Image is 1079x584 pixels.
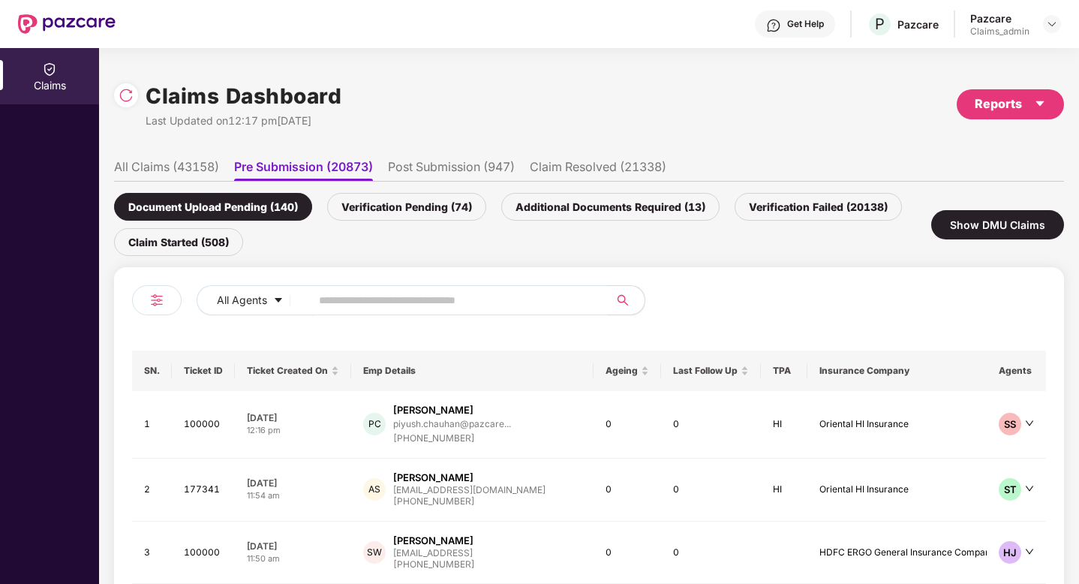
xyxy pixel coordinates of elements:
div: 11:50 am [247,552,339,565]
div: [EMAIL_ADDRESS] [393,548,475,558]
div: [PHONE_NUMBER] [393,432,511,446]
span: Ageing [606,365,638,377]
div: Document Upload Pending (140) [114,193,312,221]
td: 0 [594,459,661,522]
div: Claims_admin [970,26,1029,38]
li: All Claims (43158) [114,159,219,181]
li: Claim Resolved (21338) [530,159,666,181]
img: New Pazcare Logo [18,14,116,34]
div: Last Updated on 12:17 pm[DATE] [146,113,341,129]
div: [PERSON_NAME] [393,471,473,485]
div: Additional Documents Required (13) [501,193,720,221]
span: down [1025,547,1034,556]
td: HI [761,459,807,522]
div: [PHONE_NUMBER] [393,558,475,572]
span: down [1025,419,1034,428]
span: P [875,15,885,33]
span: All Agents [217,292,267,309]
div: Get Help [787,18,824,30]
span: down [1025,484,1034,493]
th: Ticket Created On [235,351,351,391]
div: Show DMU Claims [931,210,1064,239]
th: Emp Details [351,351,594,391]
th: Ticket ID [172,351,235,391]
td: 2 [132,459,172,522]
td: Oriental HI Insurance [807,459,1041,522]
div: SW [363,541,386,564]
div: Pazcare [970,11,1029,26]
td: 100000 [172,391,235,459]
div: Claim Started (508) [114,228,243,256]
li: Post Submission (947) [388,159,515,181]
div: Pazcare [897,17,939,32]
td: HI [761,391,807,459]
div: ST [999,478,1021,501]
img: svg+xml;base64,PHN2ZyBpZD0iQ2xhaW0iIHhtbG5zPSJodHRwOi8vd3d3LnczLm9yZy8yMDAwL3N2ZyIgd2lkdGg9IjIwIi... [42,62,57,77]
td: 1 [132,391,172,459]
div: [DATE] [247,411,339,424]
div: Reports [975,95,1046,113]
th: SN. [132,351,172,391]
th: TPA [761,351,807,391]
h1: Claims Dashboard [146,80,341,113]
li: Pre Submission (20873) [234,159,373,181]
td: 0 [594,391,661,459]
div: [DATE] [247,540,339,552]
span: caret-down [273,295,284,307]
span: caret-down [1034,98,1046,110]
div: AS [363,478,386,501]
div: [PERSON_NAME] [393,403,473,417]
th: Ageing [594,351,661,391]
th: Last Follow Up [661,351,761,391]
div: PC [363,413,386,435]
div: SS [999,413,1021,435]
span: Ticket Created On [247,365,328,377]
div: Verification Failed (20138) [735,193,902,221]
th: Agents [987,351,1046,391]
img: svg+xml;base64,PHN2ZyBpZD0iUmVsb2FkLTMyeDMyIiB4bWxucz0iaHR0cDovL3d3dy53My5vcmcvMjAwMC9zdmciIHdpZH... [119,88,134,103]
div: HJ [999,541,1021,564]
div: piyush.chauhan@pazcare... [393,419,511,429]
button: All Agentscaret-down [197,285,316,315]
div: Verification Pending (74) [327,193,486,221]
span: Last Follow Up [673,365,738,377]
td: 0 [661,459,761,522]
img: svg+xml;base64,PHN2ZyBpZD0iSGVscC0zMngzMiIgeG1sbnM9Imh0dHA6Ly93d3cudzMub3JnLzIwMDAvc3ZnIiB3aWR0aD... [766,18,781,33]
img: svg+xml;base64,PHN2ZyBpZD0iRHJvcGRvd24tMzJ4MzIiIHhtbG5zPSJodHRwOi8vd3d3LnczLm9yZy8yMDAwL3N2ZyIgd2... [1046,18,1058,30]
div: 12:16 pm [247,424,339,437]
th: Insurance Company [807,351,1041,391]
div: [PERSON_NAME] [393,534,473,548]
td: 177341 [172,459,235,522]
div: [EMAIL_ADDRESS][DOMAIN_NAME] [393,485,546,495]
td: Oriental HI Insurance [807,391,1041,459]
div: [DATE] [247,477,339,489]
img: svg+xml;base64,PHN2ZyB4bWxucz0iaHR0cDovL3d3dy53My5vcmcvMjAwMC9zdmciIHdpZHRoPSIyNCIgaGVpZ2h0PSIyNC... [148,291,166,309]
div: [PHONE_NUMBER] [393,495,546,509]
td: 0 [661,391,761,459]
div: 11:54 am [247,489,339,502]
